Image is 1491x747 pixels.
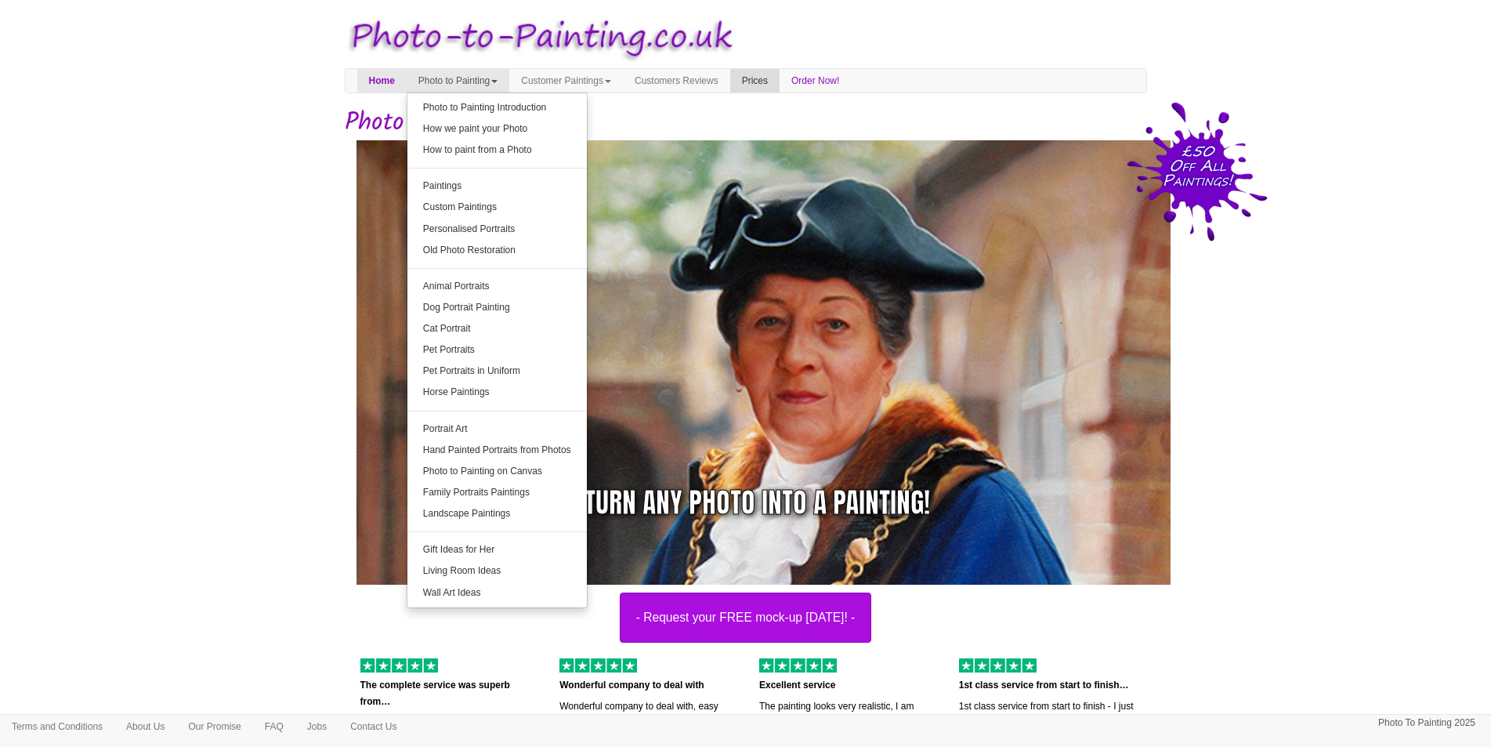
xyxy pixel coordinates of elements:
img: 5 of out 5 stars [759,658,837,673]
p: Excellent service [759,677,935,694]
a: Hand Painted Portraits from Photos [407,440,587,461]
p: 1st class service from start to finish… [959,677,1135,694]
a: Custom Paintings [407,197,587,218]
p: Photo To Painting 2025 [1378,715,1475,731]
a: - Request your FREE mock-up [DATE]! - [333,140,1159,643]
a: FAQ [253,715,295,738]
a: Paintings [407,176,587,197]
img: 5 of out 5 stars [559,658,637,673]
img: dog.jpg [356,140,1182,598]
a: Our Promise [176,715,252,738]
a: Family Portraits Paintings [407,482,587,503]
a: Customers Reviews [623,69,730,92]
a: Old Photo Restoration [407,240,587,261]
h1: Photo to Painting [345,109,1147,136]
a: Living Room Ideas [407,560,587,582]
a: Cat Portrait [407,318,587,339]
a: Prices [730,69,780,92]
a: About Us [114,715,176,738]
a: Pet Portraits in Uniform [407,361,587,382]
a: Personalised Portraits [407,219,587,240]
img: 5 of out 5 stars [959,658,1037,673]
div: Turn any photo into a painting! [584,483,930,523]
a: Photo to Painting [407,69,509,92]
a: Gift Ideas for Her [407,539,587,560]
a: Contact Us [338,715,408,738]
a: Home [357,69,407,92]
p: Wonderful company to deal with [559,677,736,694]
a: Photo to Painting Introduction [407,97,587,118]
a: Pet Portraits [407,339,587,361]
a: Animal Portraits [407,276,587,297]
a: How to paint from a Photo [407,140,587,161]
a: Horse Paintings [407,382,587,403]
img: 5 of out 5 stars [360,658,438,673]
button: - Request your FREE mock-up [DATE]! - [620,593,872,643]
img: Photo to Painting [337,8,738,68]
a: Dog Portrait Painting [407,297,587,318]
a: Order Now! [780,69,851,92]
a: How we paint your Photo [407,118,587,140]
img: 50 pound price drop [1127,102,1268,241]
a: Jobs [295,715,338,738]
a: Photo to Painting on Canvas [407,461,587,482]
a: Customer Paintings [509,69,623,92]
a: Portrait Art [407,419,587,440]
p: The complete service was superb from… [360,677,537,710]
a: Wall Art Ideas [407,582,587,604]
a: Landscape Paintings [407,503,587,524]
